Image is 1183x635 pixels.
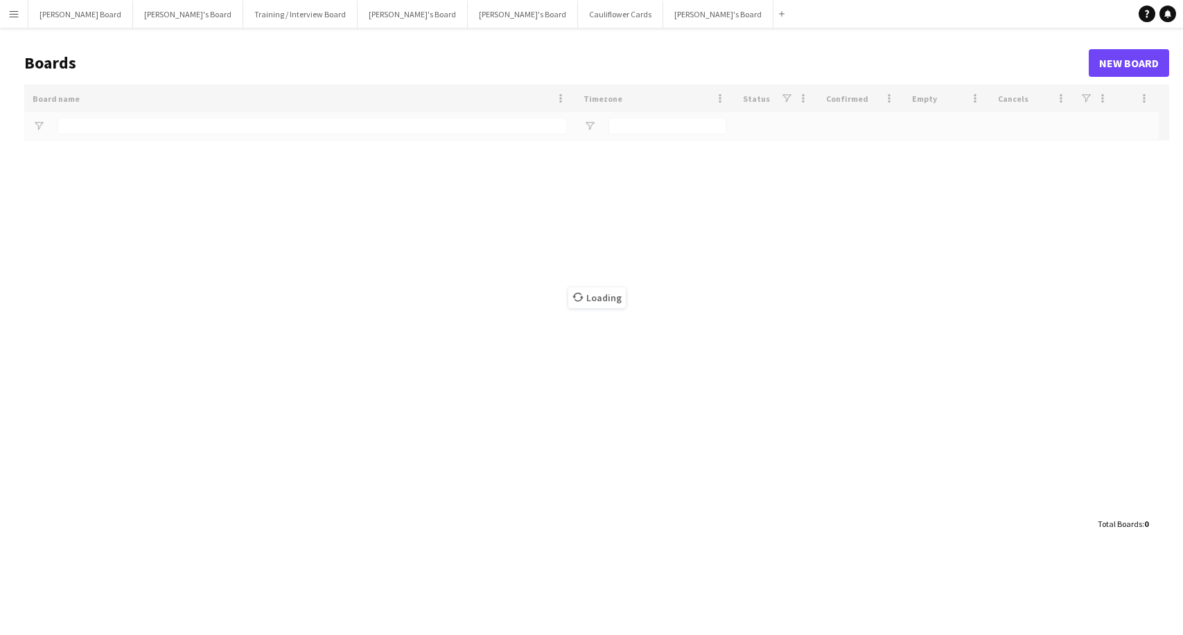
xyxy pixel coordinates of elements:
[358,1,468,28] button: [PERSON_NAME]'s Board
[133,1,243,28] button: [PERSON_NAME]'s Board
[1098,519,1142,529] span: Total Boards
[1144,519,1148,529] span: 0
[468,1,578,28] button: [PERSON_NAME]'s Board
[578,1,663,28] button: Cauliflower Cards
[28,1,133,28] button: [PERSON_NAME] Board
[243,1,358,28] button: Training / Interview Board
[24,53,1089,73] h1: Boards
[568,287,626,308] span: Loading
[663,1,773,28] button: [PERSON_NAME]'s Board
[1089,49,1169,77] a: New Board
[1098,510,1148,537] div: :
